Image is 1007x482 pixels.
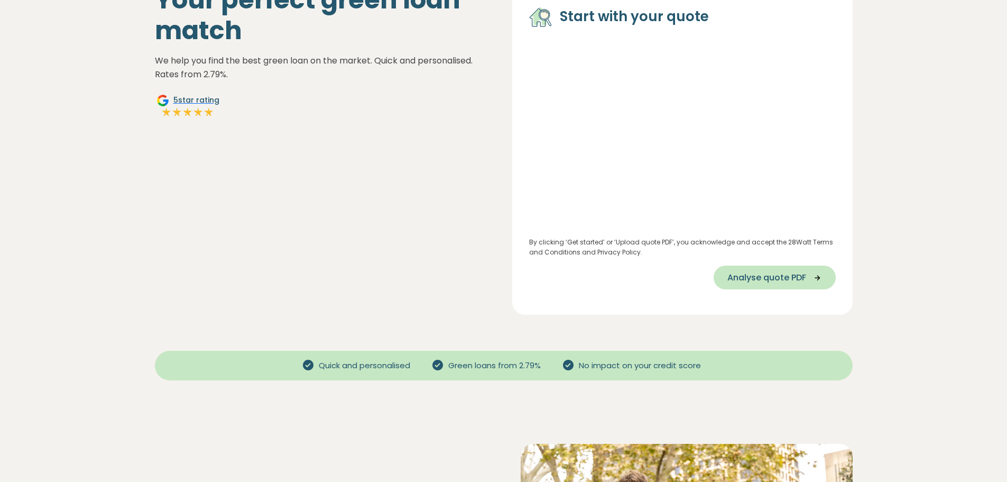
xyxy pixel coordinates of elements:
span: Green loans from 2.79% [444,360,545,372]
span: Quick and personalised [315,360,414,372]
a: Google5star ratingFull starFull starFull starFull starFull star [155,94,221,120]
img: Google [156,94,169,107]
img: Full star [204,107,214,117]
p: We help you find the best green loan on the market. Quick and personalised. Rates from 2.79%. [155,54,495,81]
iframe: PDF Preview [529,45,836,224]
span: No impact on your credit score [575,360,705,372]
button: Analyse quote PDF [714,266,836,289]
h4: Start with your quote [560,8,709,26]
span: Analyse quote PDF [727,271,806,284]
img: Full star [182,107,193,117]
img: Full star [172,107,182,117]
span: 5 star rating [173,95,219,106]
img: Full star [161,107,172,117]
p: By clicking ‘Get started’ or ‘Upload quote PDF’, you acknowledge and accept the 28Watt Terms and ... [529,237,836,257]
img: Full star [193,107,204,117]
